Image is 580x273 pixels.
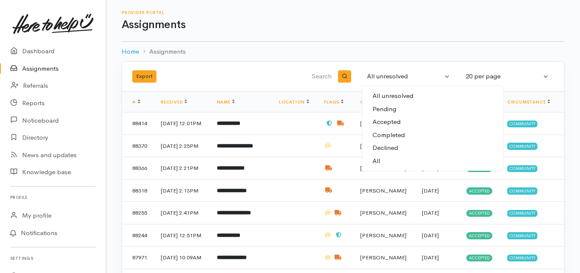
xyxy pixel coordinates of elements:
[154,112,210,135] td: [DATE] 12:01PM
[279,99,309,105] a: Location
[154,179,210,202] td: [DATE] 2:13PM
[217,99,235,105] a: Name
[360,99,382,105] a: Owner
[247,66,333,87] input: Search
[422,209,439,216] time: [DATE]
[360,209,407,216] span: [PERSON_NAME]
[362,68,455,85] button: All unresolved
[154,224,210,247] td: [DATE] 12:51PM
[122,247,154,269] td: 87971
[122,47,139,57] a: Home
[360,254,407,261] span: [PERSON_NAME]
[367,72,443,81] div: All unresolved
[360,187,407,194] span: [PERSON_NAME]
[507,143,537,149] span: Community
[154,135,210,157] td: [DATE] 2:25PM
[372,91,493,101] span: All unresolved
[154,247,210,269] td: [DATE] 10:09AM
[154,157,210,180] td: [DATE] 2:21PM
[507,232,537,239] span: Community
[507,121,537,127] span: Community
[372,130,405,140] span: Completed
[422,232,439,239] time: [DATE]
[466,232,492,239] span: Accepted
[360,120,407,127] span: [PERSON_NAME]
[360,164,407,172] span: [PERSON_NAME]
[507,255,537,262] span: Community
[372,143,398,153] span: Declined
[372,117,401,127] span: Accepted
[360,232,407,239] span: [PERSON_NAME]
[422,187,439,194] time: [DATE]
[10,253,96,264] h6: Settings
[360,142,407,149] span: [PERSON_NAME]
[507,99,550,105] a: Circumstance
[461,68,554,85] button: 20 per page
[372,156,380,166] span: All
[122,224,154,247] td: 88244
[122,179,154,202] td: 88318
[154,202,210,224] td: [DATE] 2:41PM
[122,157,154,180] td: 88366
[139,47,186,57] li: Assignments
[132,70,156,83] button: Export
[372,104,396,114] span: Pending
[132,99,140,105] a: #
[507,187,537,194] span: Community
[413,92,493,100] small: Pending, in progress or on hold
[466,255,492,262] span: Accepted
[466,72,541,81] div: 20 per page
[507,165,537,172] span: Community
[122,135,154,157] td: 88370
[122,10,565,15] h6: Provider Portal
[10,192,96,203] h6: Profile
[466,187,492,194] span: Accepted
[122,112,154,135] td: 88414
[324,99,344,105] a: Flags
[161,99,187,105] a: Received
[122,19,565,31] h1: Assignments
[422,254,439,261] time: [DATE]
[507,210,537,217] span: Community
[122,42,565,62] nav: breadcrumb
[122,202,154,224] td: 88255
[466,210,492,217] span: Accepted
